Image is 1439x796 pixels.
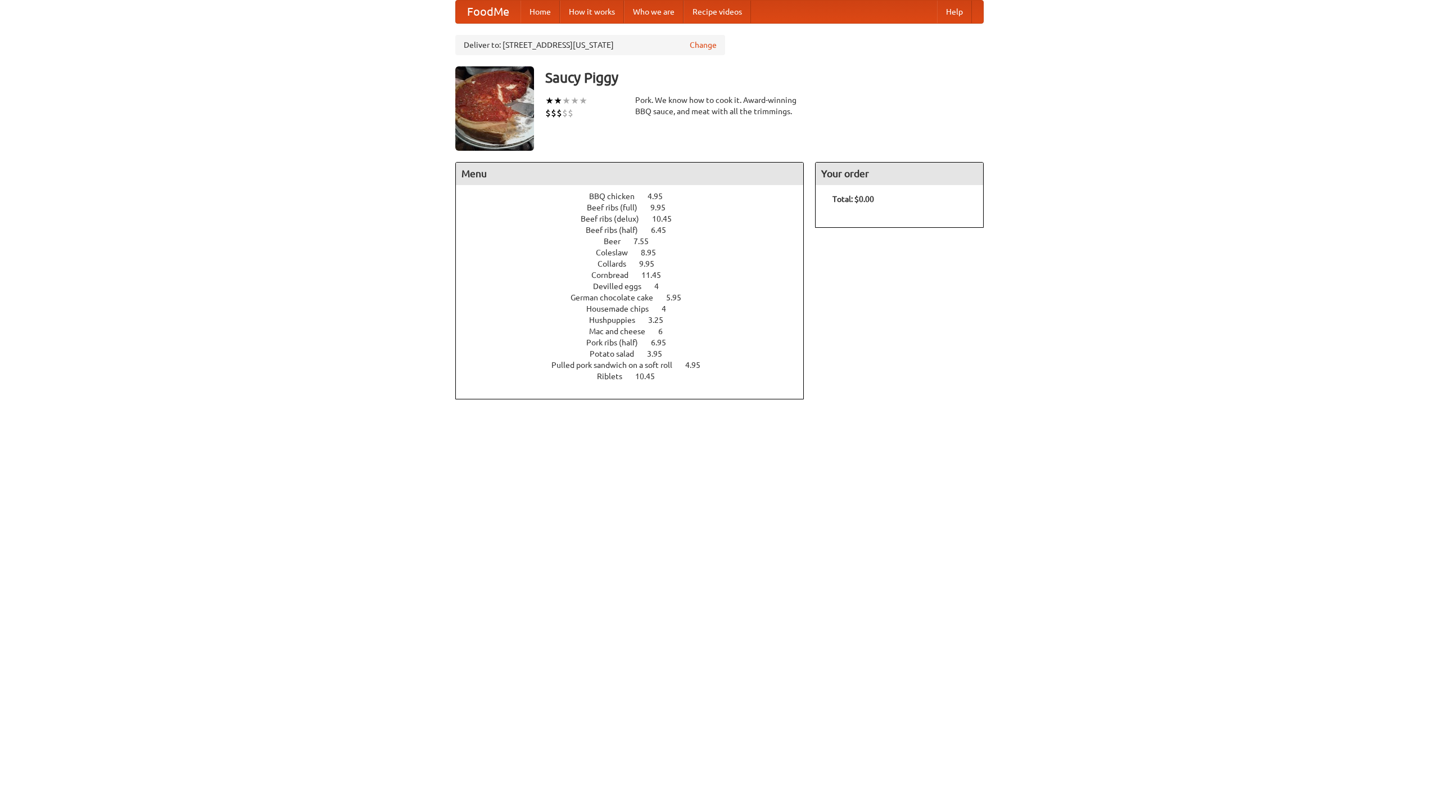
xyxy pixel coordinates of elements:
li: $ [545,107,551,119]
a: Coleslaw 8.95 [596,248,677,257]
span: Beer [604,237,632,246]
span: 4 [662,304,677,313]
a: Mac and cheese 6 [589,327,684,336]
span: 8.95 [641,248,667,257]
li: $ [562,107,568,119]
a: Riblets 10.45 [597,372,676,381]
h4: Menu [456,163,803,185]
span: Beef ribs (full) [587,203,649,212]
span: 11.45 [641,271,672,280]
a: Housemade chips 4 [586,304,687,313]
span: 9.95 [650,203,677,212]
span: 10.45 [635,372,666,381]
a: Help [937,1,972,23]
a: Pork ribs (half) 6.95 [586,338,687,347]
span: Cornbread [591,271,640,280]
a: Beef ribs (half) 6.45 [586,226,687,235]
span: Coleslaw [596,248,639,257]
span: 10.45 [652,214,683,223]
span: Riblets [597,372,633,381]
span: 4 [654,282,670,291]
a: Hushpuppies 3.25 [589,316,684,325]
img: angular.jpg [455,66,534,151]
span: Beef ribs (delux) [581,214,650,223]
span: Potato salad [590,349,645,358]
span: BBQ chicken [589,192,646,201]
span: German chocolate cake [571,293,664,302]
li: $ [556,107,562,119]
b: Total: $0.00 [832,195,874,204]
a: Collards 9.95 [598,259,675,268]
span: Pork ribs (half) [586,338,649,347]
span: 7.55 [633,237,660,246]
a: How it works [560,1,624,23]
a: German chocolate cake 5.95 [571,293,702,302]
span: Collards [598,259,637,268]
span: 6.45 [651,226,677,235]
a: Recipe videos [684,1,751,23]
a: Beef ribs (full) 9.95 [587,203,686,212]
a: Cornbread 11.45 [591,271,682,280]
li: ★ [562,95,571,107]
li: $ [568,107,573,119]
h4: Your order [816,163,983,185]
span: 6.95 [651,338,677,347]
a: Devilled eggs 4 [593,282,680,291]
a: Beef ribs (delux) 10.45 [581,214,693,223]
a: Change [690,39,717,51]
span: 6 [658,327,674,336]
li: ★ [579,95,587,107]
a: Who we are [624,1,684,23]
span: Devilled eggs [593,282,653,291]
span: 4.95 [648,192,674,201]
span: Mac and cheese [589,327,657,336]
a: Potato salad 3.95 [590,349,683,358]
a: Beer 7.55 [604,237,669,246]
span: Pulled pork sandwich on a soft roll [551,361,684,370]
a: Pulled pork sandwich on a soft roll 4.95 [551,361,721,370]
a: Home [521,1,560,23]
a: FoodMe [456,1,521,23]
span: 3.95 [647,349,673,358]
a: BBQ chicken 4.95 [589,192,684,201]
li: ★ [554,95,562,107]
span: Housemade chips [586,304,660,313]
span: 3.25 [648,316,675,325]
span: 9.95 [639,259,666,268]
div: Deliver to: [STREET_ADDRESS][US_STATE] [455,35,725,55]
span: 5.95 [666,293,693,302]
li: ★ [571,95,579,107]
div: Pork. We know how to cook it. Award-winning BBQ sauce, and meat with all the trimmings. [635,95,804,117]
li: ★ [545,95,554,107]
h3: Saucy Piggy [545,66,984,89]
li: $ [551,107,556,119]
span: Beef ribs (half) [586,226,649,235]
span: Hushpuppies [589,316,646,325]
span: 4.95 [685,361,712,370]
